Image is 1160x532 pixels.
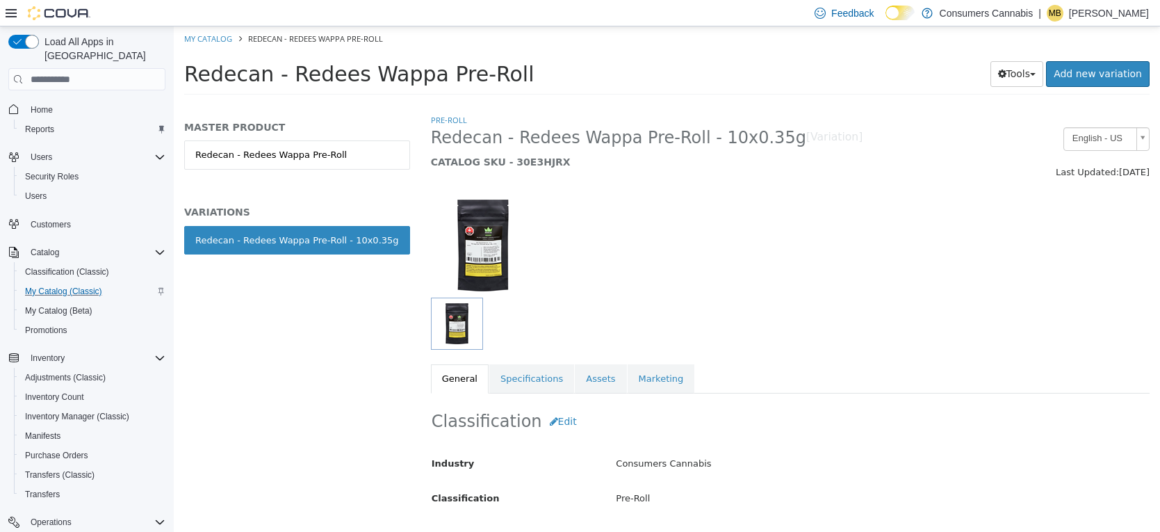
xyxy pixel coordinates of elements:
[25,216,76,233] a: Customers
[19,322,165,339] span: Promotions
[14,301,171,321] button: My Catalog (Beta)
[25,372,106,383] span: Adjustments (Classic)
[1047,5,1063,22] div: Michael Bertani
[25,244,65,261] button: Catalog
[316,338,400,367] a: Specifications
[19,408,135,425] a: Inventory Manager (Classic)
[19,283,165,300] span: My Catalog (Classic)
[25,450,88,461] span: Purchase Orders
[14,446,171,465] button: Purchase Orders
[25,514,77,531] button: Operations
[25,325,67,336] span: Promotions
[74,7,209,17] span: Redecan - Redees Wappa Pre-Roll
[1049,5,1061,22] span: MB
[890,102,957,123] span: English - US
[368,382,411,408] button: Edit
[19,408,165,425] span: Inventory Manager (Classic)
[25,430,60,442] span: Manifests
[14,465,171,485] button: Transfers (Classic)
[19,303,98,319] a: My Catalog (Beta)
[257,88,293,99] a: Pre-Roll
[25,286,102,297] span: My Catalog (Classic)
[19,389,90,405] a: Inventory Count
[19,322,73,339] a: Promotions
[258,432,301,442] span: Industry
[19,264,115,280] a: Classification (Classic)
[19,428,66,444] a: Manifests
[3,348,171,368] button: Inventory
[257,338,315,367] a: General
[14,368,171,387] button: Adjustments (Classic)
[25,350,70,366] button: Inventory
[25,305,92,316] span: My Catalog (Beta)
[432,426,986,450] div: Consumers Cannabis
[10,35,361,60] span: Redecan - Redees Wappa Pre-Roll
[25,216,165,233] span: Customers
[25,171,79,182] span: Security Roles
[19,303,165,319] span: My Catalog (Beta)
[817,35,870,61] button: Tools
[3,99,171,119] button: Home
[885,6,915,20] input: Dark Mode
[14,262,171,282] button: Classification (Classic)
[19,168,165,185] span: Security Roles
[14,407,171,426] button: Inventory Manager (Classic)
[31,219,71,230] span: Customers
[25,514,165,531] span: Operations
[945,140,976,151] span: [DATE]
[890,101,976,124] a: English - US
[25,411,129,422] span: Inventory Manager (Classic)
[25,149,165,166] span: Users
[19,447,94,464] a: Purchase Orders
[432,460,986,485] div: Pre-Roll
[3,147,171,167] button: Users
[25,102,58,118] a: Home
[3,513,171,532] button: Operations
[10,95,236,107] h5: MASTER PRODUCT
[14,282,171,301] button: My Catalog (Classic)
[25,149,58,166] button: Users
[257,167,361,271] img: 150
[14,426,171,446] button: Manifests
[39,35,165,63] span: Load All Apps in [GEOGRAPHIC_DATA]
[257,101,632,122] span: Redecan - Redees Wappa Pre-Roll - 10x0.35g
[25,244,165,261] span: Catalog
[19,188,165,204] span: Users
[31,517,72,528] span: Operations
[19,486,65,503] a: Transfers
[3,243,171,262] button: Catalog
[19,369,165,386] span: Adjustments (Classic)
[25,124,54,135] span: Reports
[25,392,84,403] span: Inventory Count
[19,447,165,464] span: Purchase Orders
[257,129,791,142] h5: CATALOG SKU - 30E3HJRX
[3,214,171,234] button: Customers
[14,485,171,504] button: Transfers
[14,186,171,206] button: Users
[14,167,171,186] button: Security Roles
[19,467,165,483] span: Transfers (Classic)
[25,350,165,366] span: Inventory
[31,353,65,364] span: Inventory
[10,114,236,143] a: Redecan - Redees Wappa Pre-Roll
[940,5,1034,22] p: Consumers Cannabis
[31,152,52,163] span: Users
[19,168,84,185] a: Security Roles
[25,100,165,118] span: Home
[1069,5,1149,22] p: [PERSON_NAME]
[1038,5,1041,22] p: |
[28,6,90,20] img: Cova
[872,35,976,61] a: Add new variation
[22,207,225,221] div: Redecan - Redees Wappa Pre-Roll - 10x0.35g
[19,188,52,204] a: Users
[19,428,165,444] span: Manifests
[19,369,111,386] a: Adjustments (Classic)
[10,7,58,17] a: My Catalog
[25,266,109,277] span: Classification (Classic)
[10,179,236,192] h5: VARIATIONS
[19,389,165,405] span: Inventory Count
[25,489,60,500] span: Transfers
[258,382,975,408] h2: Classification
[14,120,171,139] button: Reports
[14,387,171,407] button: Inventory Count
